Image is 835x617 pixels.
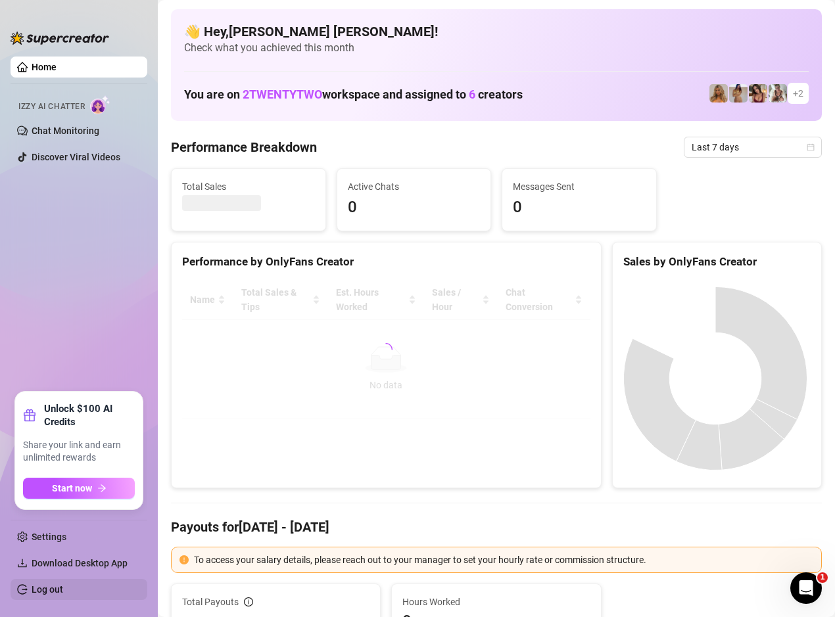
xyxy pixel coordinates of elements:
span: Share your link and earn unlimited rewards [23,439,135,465]
span: 2TWENTYTWO [243,87,322,101]
a: Discover Viral Videos [32,152,120,162]
span: Total Sales [182,179,315,194]
span: 6 [469,87,475,101]
img: AI Chatter [90,95,110,114]
span: exclamation-circle [179,555,189,564]
h4: Performance Breakdown [171,138,317,156]
span: Check what you achieved this month [184,41,809,55]
span: Total Payouts [182,595,239,609]
strong: Unlock $100 AI Credits [44,402,135,428]
div: Sales by OnlyFans Creator [623,253,811,271]
button: Start nowarrow-right [23,478,135,499]
span: info-circle [244,597,253,606]
a: Settings [32,532,66,542]
span: Download Desktop App [32,558,128,568]
h1: You are on workspace and assigned to creators [184,87,523,102]
iframe: Intercom live chat [790,572,822,604]
span: Last 7 days [692,137,814,157]
a: Log out [32,584,63,595]
span: 0 [348,195,481,220]
span: Messages Sent [513,179,646,194]
img: Jaz (VIP) [709,84,728,103]
span: + 2 [793,86,803,101]
span: Start now [52,483,92,493]
img: Georgia (Free) [749,84,767,103]
div: Performance by OnlyFans Creator [182,253,590,271]
img: logo-BBDzfeDw.svg [11,32,109,45]
span: download [17,558,28,568]
h4: 👋 Hey, [PERSON_NAME] [PERSON_NAME] ! [184,22,809,41]
a: Chat Monitoring [32,126,99,136]
span: gift [23,409,36,422]
span: Hours Worked [402,595,590,609]
span: arrow-right [97,484,107,493]
span: loading [379,342,393,357]
span: 1 [817,572,828,583]
img: Jaz (Free) [769,84,787,103]
a: Home [32,62,57,72]
span: Active Chats [348,179,481,194]
span: 0 [513,195,646,220]
span: Izzy AI Chatter [18,101,85,113]
span: calendar [807,143,815,151]
img: Georgia (VIP) [729,84,748,103]
div: To access your salary details, please reach out to your manager to set your hourly rate or commis... [194,553,813,567]
h4: Payouts for [DATE] - [DATE] [171,518,822,536]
